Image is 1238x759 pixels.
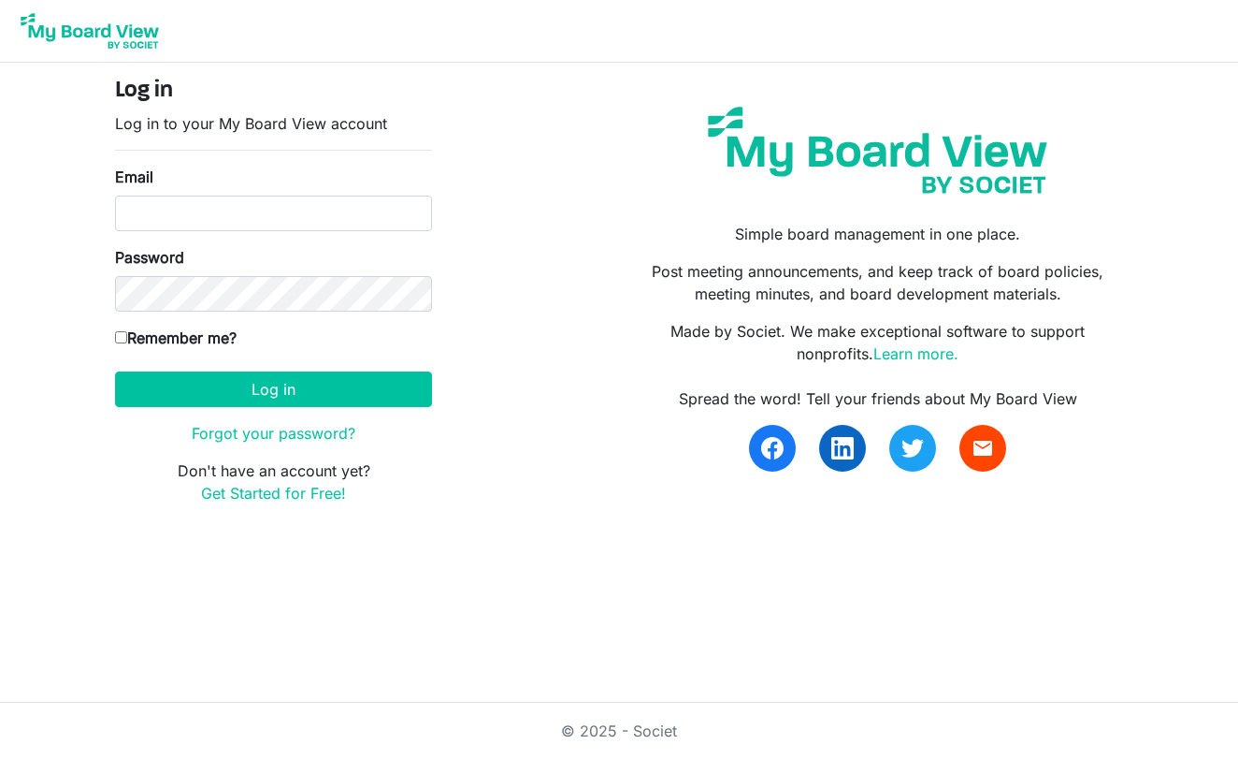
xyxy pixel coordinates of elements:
p: Made by Societ. We make exceptional software to support nonprofits. [633,320,1123,365]
a: © 2025 - Societ [561,722,677,740]
a: email [959,425,1006,472]
input: Remember me? [115,331,127,343]
img: my-board-view-societ.svg [694,93,1061,208]
label: Email [115,166,153,188]
img: linkedin.svg [831,437,854,460]
div: Spread the word! Tell your friends about My Board View [633,387,1123,410]
p: Post meeting announcements, and keep track of board policies, meeting minutes, and board developm... [633,260,1123,305]
img: facebook.svg [761,437,784,460]
span: email [972,437,994,460]
a: Forgot your password? [192,424,355,443]
img: twitter.svg [901,437,924,460]
h4: Log in [115,78,432,105]
a: Get Started for Free! [201,484,346,503]
a: Learn more. [873,344,958,363]
p: Log in to your My Board View account [115,112,432,135]
p: Simple board management in one place. [633,223,1123,245]
label: Password [115,246,184,269]
img: My Board View Logo [15,7,165,54]
label: Remember me? [115,327,237,349]
p: Don't have an account yet? [115,460,432,504]
button: Log in [115,372,432,407]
